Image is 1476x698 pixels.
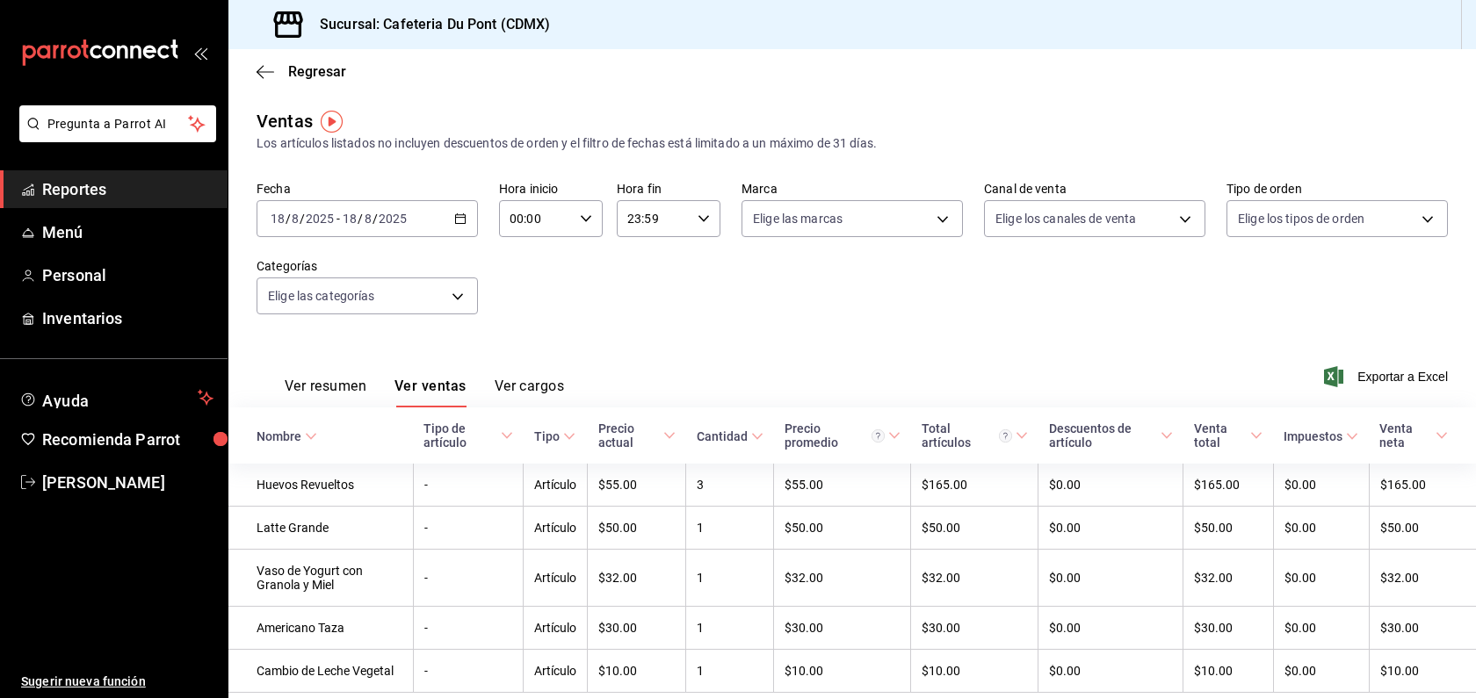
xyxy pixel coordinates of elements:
[270,212,286,226] input: --
[1273,464,1369,507] td: $0.00
[686,507,774,550] td: 1
[1273,650,1369,693] td: $0.00
[697,429,748,443] div: Cantidad
[336,212,340,226] span: -
[598,421,660,450] div: Precio actual
[598,421,676,450] span: Precio actual
[257,183,478,195] label: Fecha
[524,464,588,507] td: Artículo
[588,550,686,607] td: $32.00
[1369,550,1476,607] td: $32.00
[742,183,963,195] label: Marca
[785,421,885,450] div: Precio promedio
[911,607,1038,650] td: $30.00
[306,14,550,35] h3: Sucursal: Cafeteria Du Pont (CDMX)
[1183,507,1273,550] td: $50.00
[774,650,911,693] td: $10.00
[394,378,467,407] button: Ver ventas
[42,471,213,494] span: [PERSON_NAME]
[1369,507,1476,550] td: $50.00
[1273,550,1369,607] td: $0.00
[257,429,301,443] div: Nombre
[268,287,375,305] span: Elige las categorías
[42,220,213,244] span: Menú
[305,212,335,226] input: ----
[413,607,524,650] td: -
[911,507,1038,550] td: $50.00
[42,177,213,201] span: Reportes
[1049,421,1173,450] span: Descuentos de artículo
[1369,464,1476,507] td: $165.00
[1038,550,1183,607] td: $0.00
[499,183,603,195] label: Hora inicio
[697,429,763,443] span: Cantidad
[413,550,524,607] td: -
[257,429,317,443] span: Nombre
[423,421,513,450] span: Tipo de artículo
[1038,607,1183,650] td: $0.00
[922,421,1028,450] span: Total artículos
[257,63,346,80] button: Regresar
[524,607,588,650] td: Artículo
[534,429,560,443] div: Tipo
[257,108,313,134] div: Ventas
[413,464,524,507] td: -
[42,387,191,408] span: Ayuda
[524,507,588,550] td: Artículo
[495,378,565,407] button: Ver cargos
[228,464,413,507] td: Huevos Revueltos
[911,550,1038,607] td: $32.00
[984,183,1205,195] label: Canal de venta
[413,650,524,693] td: -
[534,429,575,443] span: Tipo
[373,212,378,226] span: /
[922,421,1012,450] div: Total artículos
[1038,507,1183,550] td: $0.00
[686,464,774,507] td: 3
[42,428,213,451] span: Recomienda Parrot
[358,212,363,226] span: /
[785,421,901,450] span: Precio promedio
[1284,429,1342,443] div: Impuestos
[364,212,373,226] input: --
[774,464,911,507] td: $55.00
[774,607,911,650] td: $30.00
[999,429,1012,443] svg: El total artículos considera cambios de precios en los artículos así como costos adicionales por ...
[19,105,216,142] button: Pregunta a Parrot AI
[378,212,408,226] input: ----
[257,134,1448,153] div: Los artículos listados no incluyen descuentos de orden y el filtro de fechas está limitado a un m...
[588,607,686,650] td: $30.00
[47,115,189,133] span: Pregunta a Parrot AI
[321,111,343,133] img: Tooltip marker
[1194,421,1247,450] div: Venta total
[288,63,346,80] span: Regresar
[686,650,774,693] td: 1
[1284,429,1358,443] span: Impuestos
[1038,650,1183,693] td: $0.00
[342,212,358,226] input: --
[285,378,366,407] button: Ver resumen
[228,507,413,550] td: Latte Grande
[617,183,720,195] label: Hora fin
[588,650,686,693] td: $10.00
[686,607,774,650] td: 1
[1183,464,1273,507] td: $165.00
[21,673,213,691] span: Sugerir nueva función
[300,212,305,226] span: /
[686,550,774,607] td: 1
[524,550,588,607] td: Artículo
[193,46,207,60] button: open_drawer_menu
[1038,464,1183,507] td: $0.00
[42,306,213,330] span: Inventarios
[1328,366,1448,387] button: Exportar a Excel
[1379,421,1432,450] div: Venta neta
[1183,650,1273,693] td: $10.00
[1194,421,1263,450] span: Venta total
[911,650,1038,693] td: $10.00
[588,507,686,550] td: $50.00
[291,212,300,226] input: --
[1273,507,1369,550] td: $0.00
[1379,421,1448,450] span: Venta neta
